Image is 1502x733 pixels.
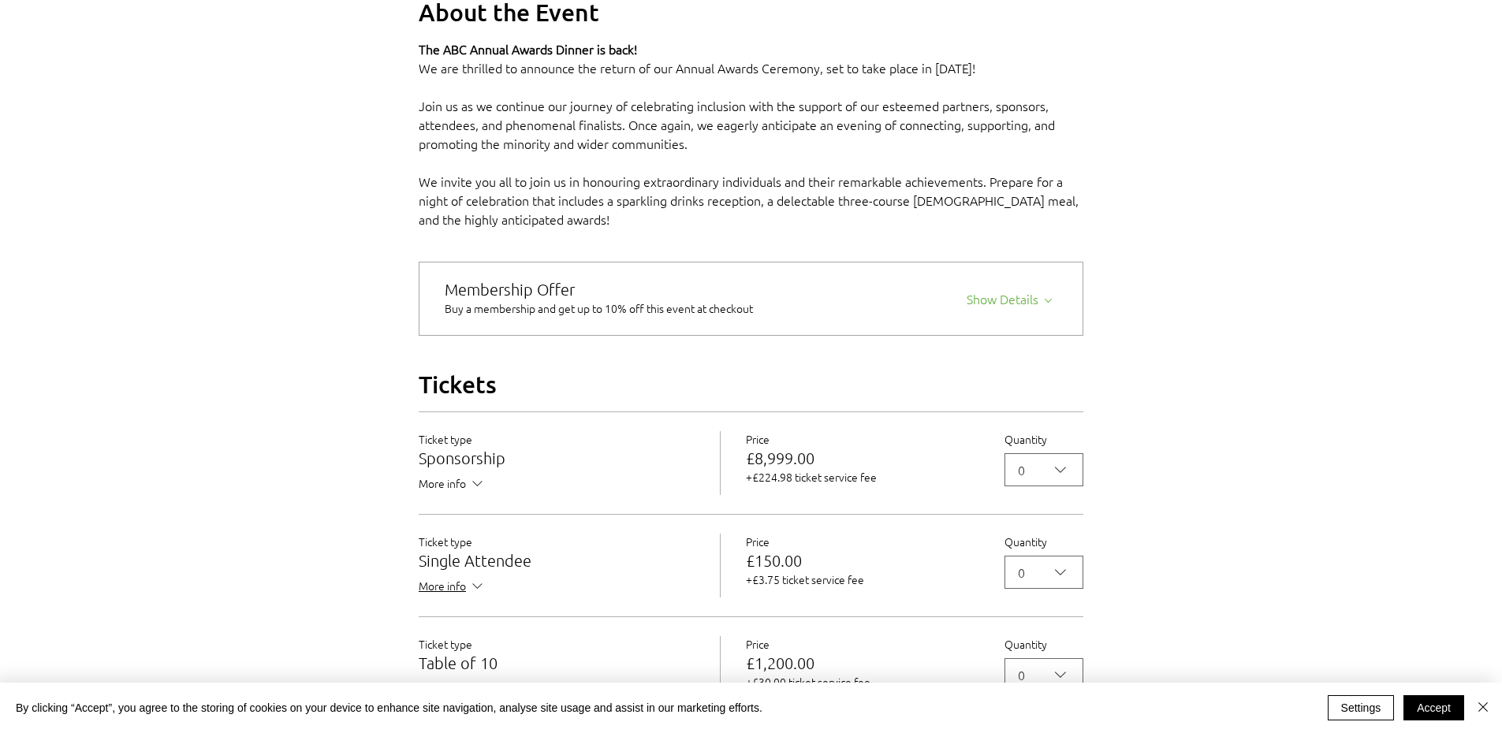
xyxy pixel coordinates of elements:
span: By clicking “Accept”, you agree to the storing of cookies on your device to enhance site navigati... [16,701,762,715]
p: +£30.00 ticket service fee [746,674,979,690]
label: Quantity [1004,636,1083,652]
span: Price [746,534,770,549]
h3: Single Attendee [419,553,695,568]
span: We invite you all to join us in honouring extraordinary individuals and their remarkable achievem... [419,173,1082,228]
img: Close [1474,698,1493,716]
p: £1,200.00 [746,655,979,671]
button: Accept [1403,695,1464,720]
h3: Sponsorship [419,450,695,466]
label: Quantity [1004,534,1083,549]
p: £8,999.00 [746,450,979,466]
span: The ABC Annual Awards Dinner is back! [419,40,637,58]
div: 0 [1018,563,1025,582]
h3: Table of 10 [419,655,695,671]
h2: Tickets [419,369,1083,400]
p: +£224.98 ticket service fee [746,469,979,485]
span: Price [746,636,770,652]
button: Show Details [967,285,1057,307]
div: Membership Offer [445,281,772,297]
div: 0 [1018,460,1025,479]
button: Settings [1328,695,1395,720]
span: Join us as we continue our journey of celebrating inclusion with the support of our esteemed part... [419,97,1058,152]
div: Buy a membership and get up to 10% off this event at checkout [445,300,772,316]
button: More info [419,475,486,495]
button: More info [419,680,486,700]
label: Quantity [1004,431,1083,447]
button: Close [1474,695,1493,720]
div: 0 [1018,665,1025,684]
p: £150.00 [746,553,979,568]
span: Price [746,431,770,447]
button: More info [419,578,486,597]
span: Ticket type [419,636,472,652]
span: Ticket type [419,431,472,447]
p: +£3.75 ticket service fee [746,571,979,587]
span: Ticket type [419,534,472,549]
span: We are thrilled to announce the return of our Annual Awards Ceremony, set to take place in [DATE]! [419,59,975,76]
